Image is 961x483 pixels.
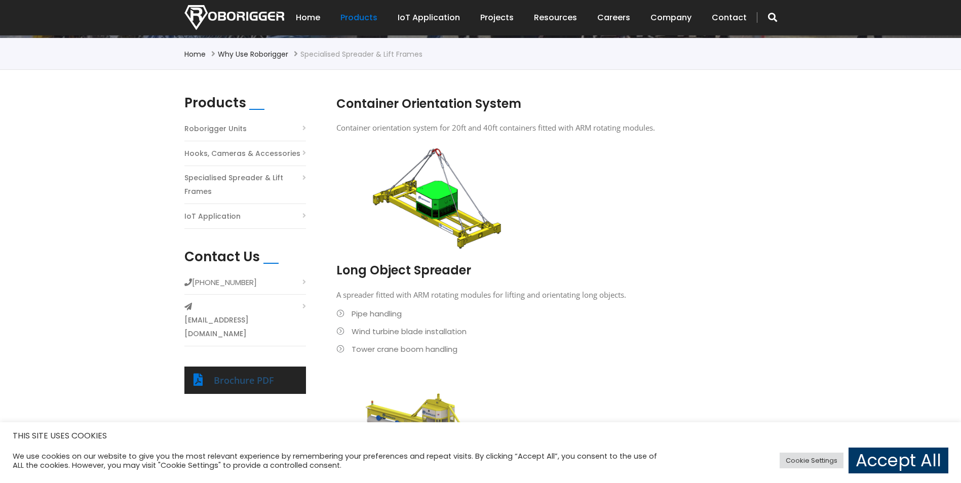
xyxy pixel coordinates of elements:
[650,2,691,33] a: Company
[336,262,762,279] h2: Long Object Spreader
[184,275,306,295] li: [PHONE_NUMBER]
[336,325,762,338] li: Wind turbine blade installation
[398,2,460,33] a: IoT Application
[184,171,306,198] a: Specialised Spreader & Lift Frames
[184,49,206,59] a: Home
[480,2,514,33] a: Projects
[184,95,246,111] h2: Products
[13,452,668,470] div: We use cookies on our website to give you the most relevant experience by remembering your prefer...
[336,307,762,320] li: Pipe handling
[184,313,306,341] a: [EMAIL_ADDRESS][DOMAIN_NAME]
[184,122,247,136] a: Roborigger Units
[184,210,241,223] a: IoT Application
[534,2,577,33] a: Resources
[300,48,422,60] li: Specialised Spreader & Lift Frames
[184,5,284,30] img: Nortech
[336,95,762,112] h2: Container Orientation System
[336,288,762,302] p: A spreader fitted with ARM rotating modules for lifting and orientating long objects.
[184,147,300,160] a: Hooks, Cameras & Accessories
[849,448,948,473] a: Accept All
[184,249,260,265] h2: Contact Us
[296,2,320,33] a: Home
[712,2,747,33] a: Contact
[218,49,288,59] a: Why use Roborigger
[214,374,274,386] a: Brochure PDF
[780,453,843,468] a: Cookie Settings
[340,2,377,33] a: Products
[336,121,762,135] p: Container orientation system for 20ft and 40ft containers fitted with ARM rotating modules.
[13,429,948,442] h5: THIS SITE USES COOKIES
[597,2,630,33] a: Careers
[336,342,762,356] li: Tower crane boom handling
